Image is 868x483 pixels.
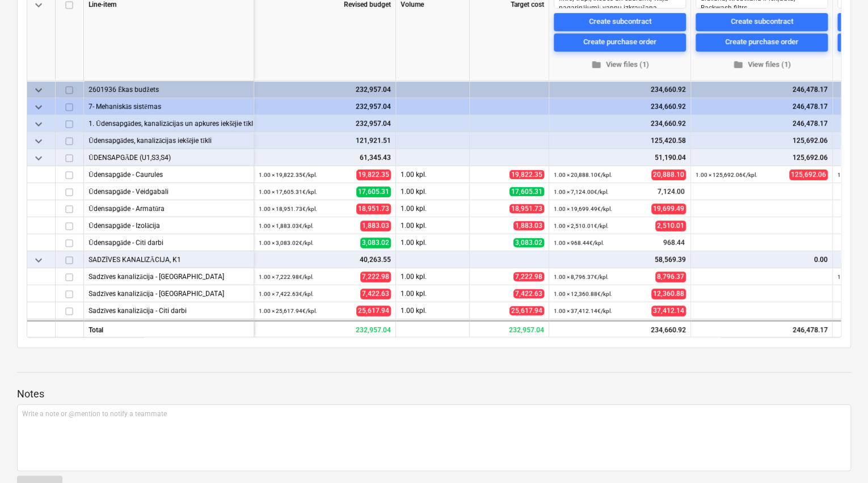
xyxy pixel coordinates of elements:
span: keyboard_arrow_down [32,100,45,114]
small: 1.00 × 25,617.94€ / kpl. [259,308,317,314]
span: 968.44 [662,238,686,248]
button: View files (1) [696,56,828,74]
p: Notes [17,387,851,401]
span: keyboard_arrow_down [32,134,45,148]
span: 2,510.01 [655,221,686,231]
span: 1,883.03 [360,221,391,231]
div: Create subcontract [589,16,651,29]
span: 19,822.35 [356,170,391,180]
div: Create purchase order [583,36,656,49]
span: 17,605.31 [509,187,544,196]
div: 7- Mehaniskās sistēmas [89,98,249,115]
div: 234,660.92 [554,98,686,115]
div: 121,921.51 [259,132,391,149]
button: Create purchase order [554,33,686,52]
div: 15,583.62 [259,319,391,336]
div: 40,263.55 [259,251,391,268]
div: Ūdensapgāde - Citi darbi [89,234,249,251]
span: 25,617.94 [509,306,544,315]
span: 25,617.94 [356,306,391,316]
div: 61,345.43 [259,149,391,166]
div: 1.00 kpl. [396,285,470,302]
div: 0.00 [696,319,828,336]
span: 7,422.63 [513,289,544,298]
div: 246,478.17 [696,81,828,98]
span: 18,951.73 [356,204,391,214]
span: folder [733,60,743,70]
div: Ūdensapgādes, kanalizācijas iekšējie tīkli [89,132,249,149]
div: 1.00 kpl. [396,200,470,217]
small: 1.00 × 2,510.01€ / kpl. [554,223,609,229]
span: 7,222.98 [360,272,391,282]
span: 19,822.35 [509,170,544,179]
small: 1.00 × 19,822.35€ / kpl. [259,172,317,178]
div: 125,692.06 [696,132,828,149]
div: Sadzīves kanalizācija - Caurules [89,268,249,285]
div: 232,957.04 [259,81,391,98]
div: 51,190.04 [554,149,686,166]
span: 7,124.00 [656,187,686,197]
button: Create subcontract [696,13,828,31]
small: 1.00 × 125,692.06€ / kpl. [696,172,757,178]
button: Create subcontract [554,13,686,31]
small: 1.00 × 37,412.14€ / kpl. [554,308,612,314]
span: 17,605.31 [356,187,391,197]
div: 232,957.04 [470,321,549,338]
div: 2601936 Ēkas budžets [89,81,249,98]
div: 232,957.04 [254,321,396,338]
button: Create purchase order [696,33,828,52]
small: 1.00 × 7,422.63€ / kpl. [259,291,314,297]
div: Ūdensapgāde - Armatūra [89,200,249,217]
div: 15,661.15 [554,319,686,336]
small: 1.00 × 12,360.88€ / kpl. [554,291,612,297]
div: 232,957.04 [259,98,391,115]
div: 125,692.06 [696,149,828,166]
div: 1. Ūdensapgādes, kanalizācijas un apkures iekšējie tīkli [89,115,249,132]
div: SADZĪVES KANALIZĀCIJA, K1 [89,251,249,268]
span: keyboard_arrow_down [32,151,45,165]
span: 12,360.88 [651,289,686,299]
span: 18,951.73 [509,204,544,213]
span: View files (1) [700,58,823,71]
div: 58,569.39 [554,251,686,268]
small: 1.00 × 8,796.37€ / kpl. [554,274,609,280]
small: 1.00 × 19,699.49€ / kpl. [554,206,612,212]
div: ŪDENSAPGĀDE (U1,S3,S4) [89,149,249,166]
span: 8,796.37 [655,272,686,282]
div: 1.00 kpl. [396,268,470,285]
span: folder [591,60,601,70]
small: 1.00 × 3,083.02€ / kpl. [259,240,314,246]
div: Total [84,321,254,338]
div: 234,660.92 [549,321,691,338]
div: Create purchase order [725,36,798,49]
div: LIETUS KANALIZĀCIJA [89,319,249,336]
div: Ūdensapgāde - Caurules [89,166,249,183]
div: 1.00 kpl. [396,302,470,319]
div: 234,660.92 [554,115,686,132]
span: View files (1) [558,58,681,71]
div: 234,660.92 [554,81,686,98]
span: 125,692.06 [789,170,828,180]
div: 1.00 kpl. [396,234,470,251]
span: 37,412.14 [651,306,686,316]
div: 0.00 [696,251,828,268]
small: 1.00 × 20,888.10€ / kpl. [554,172,612,178]
span: 1,883.03 [513,221,544,230]
span: keyboard_arrow_down [32,83,45,97]
div: 1.00 kpl. [396,183,470,200]
div: 232,957.04 [259,115,391,132]
small: 1.00 × 17,605.31€ / kpl. [259,189,317,195]
small: 1.00 × 1,883.03€ / kpl. [259,223,314,229]
span: 3,083.02 [360,238,391,248]
div: Sadzīves kanalizācija - Citi darbi [89,302,249,319]
button: View files (1) [554,56,686,74]
span: 19,699.49 [651,204,686,214]
span: 7,422.63 [360,289,391,299]
div: 125,420.58 [554,132,686,149]
span: keyboard_arrow_down [32,117,45,131]
iframe: Chat Widget [811,429,868,483]
small: 1.00 × 7,222.98€ / kpl. [259,274,314,280]
span: 7,222.98 [513,272,544,281]
div: Create subcontract [731,16,793,29]
div: Ūdensapgāde - Veidgabali [89,183,249,200]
